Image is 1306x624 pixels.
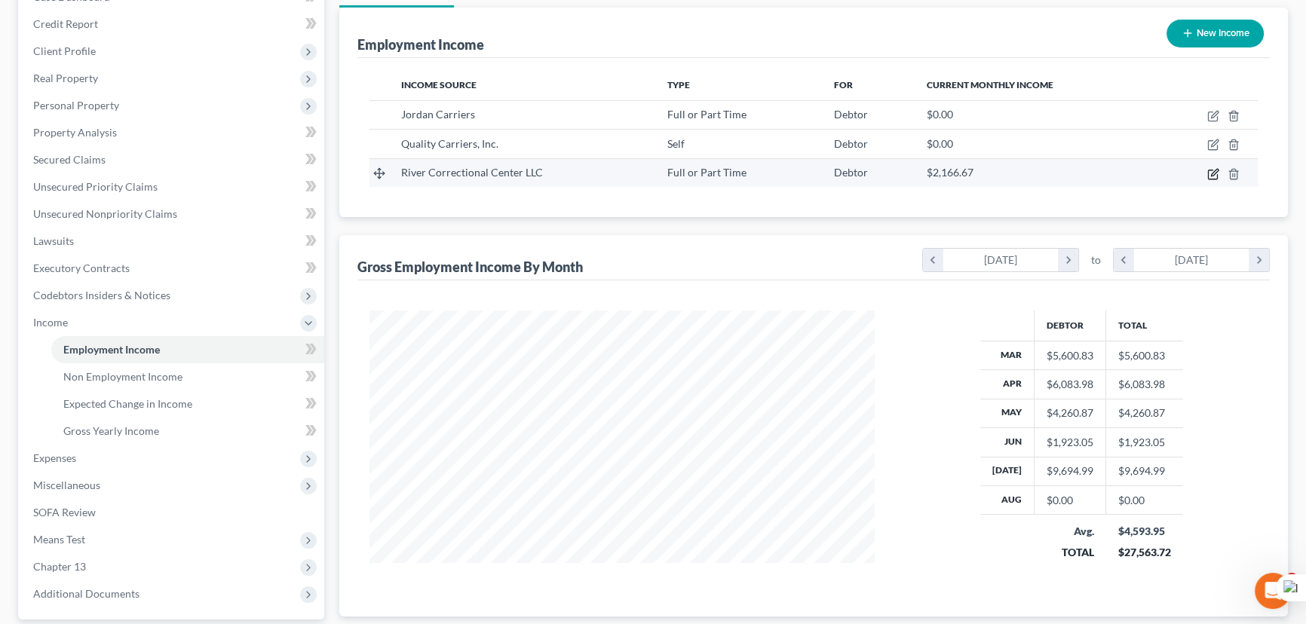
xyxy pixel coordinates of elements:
[63,424,159,437] span: Gross Yearly Income
[1106,341,1183,369] td: $5,600.83
[33,451,76,464] span: Expenses
[33,533,85,546] span: Means Test
[33,560,86,573] span: Chapter 13
[401,108,475,121] span: Jordan Carriers
[21,499,324,526] a: SOFA Review
[1134,249,1249,271] div: [DATE]
[1255,573,1291,609] iframe: Intercom live chat
[33,207,177,220] span: Unsecured Nonpriority Claims
[51,336,324,363] a: Employment Income
[927,166,973,179] span: $2,166.67
[1047,377,1093,392] div: $6,083.98
[51,418,324,445] a: Gross Yearly Income
[1118,524,1171,539] div: $4,593.95
[1106,457,1183,485] td: $9,694.99
[1047,435,1093,450] div: $1,923.05
[667,166,747,179] span: Full or Part Time
[357,258,583,276] div: Gross Employment Income By Month
[33,153,106,166] span: Secured Claims
[33,44,96,57] span: Client Profile
[21,200,324,228] a: Unsecured Nonpriority Claims
[927,108,953,121] span: $0.00
[1106,310,1183,341] th: Total
[833,137,867,150] span: Debtor
[1047,463,1093,479] div: $9,694.99
[21,11,324,38] a: Credit Report
[401,79,477,90] span: Income Source
[1058,249,1078,271] i: chevron_right
[33,316,68,329] span: Income
[1106,399,1183,427] td: $4,260.87
[667,108,747,121] span: Full or Part Time
[1047,545,1094,560] div: TOTAL
[33,234,74,247] span: Lawsuits
[1047,524,1094,539] div: Avg.
[33,289,170,301] span: Codebtors Insiders & Notices
[1091,252,1101,268] span: to
[63,343,160,356] span: Employment Income
[51,390,324,418] a: Expected Change in Income
[63,370,182,383] span: Non Employment Income
[1106,370,1183,399] td: $6,083.98
[33,72,98,84] span: Real Property
[1249,249,1269,271] i: chevron_right
[51,363,324,390] a: Non Employment Income
[927,137,953,150] span: $0.00
[980,457,1035,485] th: [DATE]
[980,486,1035,515] th: Aug
[1035,310,1106,341] th: Debtor
[33,99,119,112] span: Personal Property
[833,166,867,179] span: Debtor
[21,255,324,282] a: Executory Contracts
[923,249,943,271] i: chevron_left
[980,370,1035,399] th: Apr
[21,228,324,255] a: Lawsuits
[667,137,685,150] span: Self
[1118,545,1171,560] div: $27,563.72
[1047,405,1093,421] div: $4,260.87
[943,249,1059,271] div: [DATE]
[927,79,1053,90] span: Current Monthly Income
[667,79,690,90] span: Type
[33,506,96,518] span: SOFA Review
[1106,428,1183,457] td: $1,923.05
[980,399,1035,427] th: May
[1047,348,1093,363] div: $5,600.83
[1114,249,1134,271] i: chevron_left
[1286,573,1298,585] span: 3
[33,479,100,491] span: Miscellaneous
[63,397,192,410] span: Expected Change in Income
[33,180,158,193] span: Unsecured Priority Claims
[21,119,324,146] a: Property Analysis
[401,166,543,179] span: River Correctional Center LLC
[833,79,852,90] span: For
[33,587,139,600] span: Additional Documents
[1106,486,1183,515] td: $0.00
[1167,20,1264,47] button: New Income
[980,341,1035,369] th: Mar
[357,35,484,54] div: Employment Income
[33,126,117,139] span: Property Analysis
[33,262,130,274] span: Executory Contracts
[21,173,324,200] a: Unsecured Priority Claims
[401,137,498,150] span: Quality Carriers, Inc.
[21,146,324,173] a: Secured Claims
[1047,493,1093,508] div: $0.00
[980,428,1035,457] th: Jun
[33,17,98,30] span: Credit Report
[833,108,867,121] span: Debtor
